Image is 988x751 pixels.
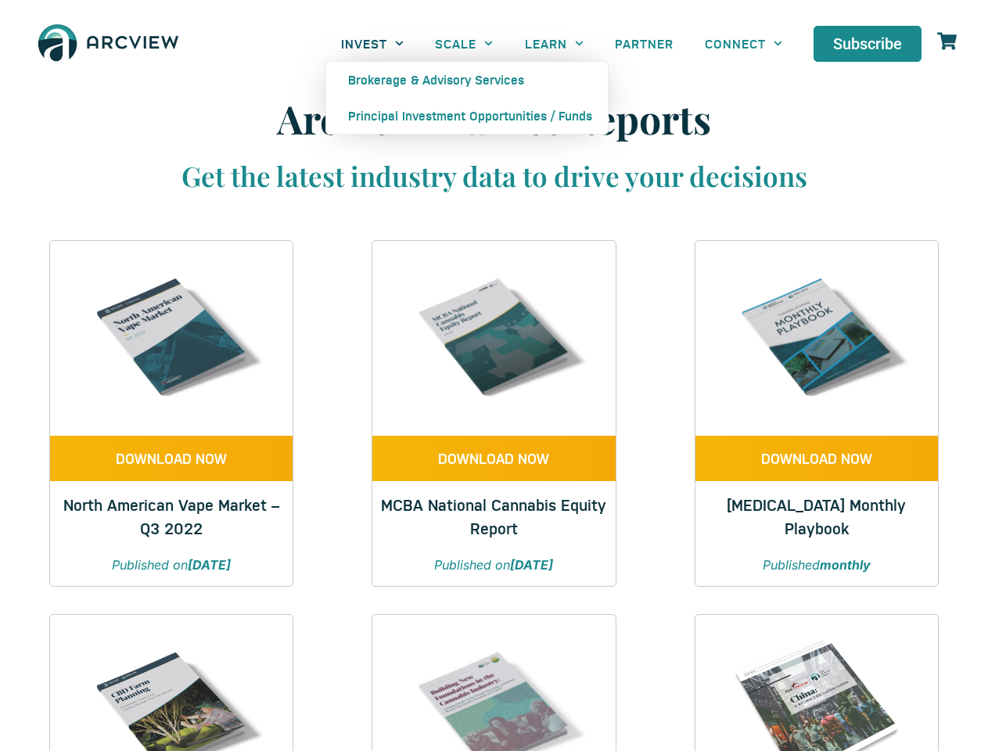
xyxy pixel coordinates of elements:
strong: [DATE] [510,557,553,573]
a: DOWNLOAD NOW [372,436,615,481]
nav: Menu [325,26,798,61]
p: Published on [66,555,277,574]
a: PARTNER [599,26,689,61]
span: DOWNLOAD NOW [116,451,227,465]
a: DOWNLOAD NOW [695,436,938,481]
a: Brokerage & Advisory Services [326,62,608,98]
a: Subscribe [814,26,922,62]
a: INVEST [325,26,419,61]
h3: Get the latest industry data to drive your decisions [72,158,917,194]
a: Principal Investment Opportunities / Funds [326,98,608,134]
strong: monthly [820,557,871,573]
a: [MEDICAL_DATA] Monthly Playbook [727,494,906,538]
span: Subscribe [833,36,902,52]
a: CONNECT [689,26,798,61]
a: DOWNLOAD NOW [50,436,293,481]
img: Cannabis & Hemp Monthly Playbook [720,241,914,435]
a: MCBA National Cannabis Equity Report [381,494,606,538]
span: DOWNLOAD NOW [438,451,549,465]
img: The Arcview Group [31,16,185,72]
p: Published on [388,555,599,574]
a: North American Vape Market – Q3 2022 [63,494,279,538]
h1: Arcview Market Reports [72,95,917,142]
img: Q3 2022 VAPE REPORT [74,241,268,435]
a: LEARN [509,26,599,61]
span: DOWNLOAD NOW [761,451,872,465]
p: Published [711,555,922,574]
ul: INVEST [325,61,609,135]
a: SCALE [419,26,508,61]
strong: [DATE] [188,557,231,573]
